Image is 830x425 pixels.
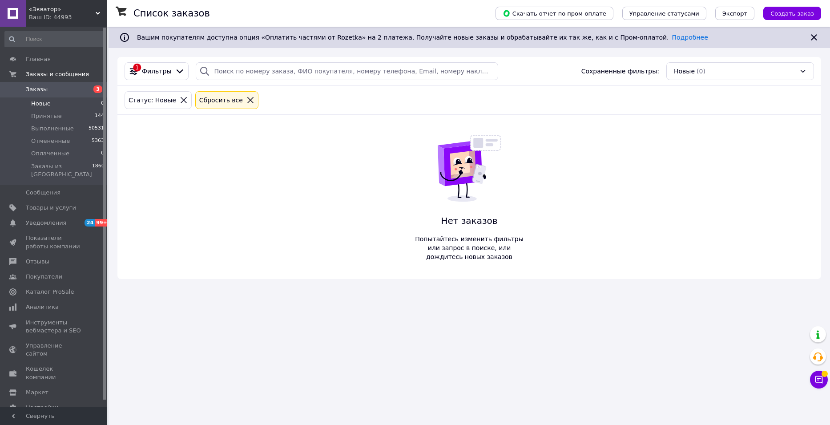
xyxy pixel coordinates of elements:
[31,100,51,108] span: Новые
[581,67,659,76] span: Сохраненные фильтры:
[26,319,82,335] span: Инструменты вебмастера и SEO
[133,8,210,19] h1: Список заказов
[31,150,69,158] span: Оплаченные
[101,150,104,158] span: 0
[31,112,62,120] span: Принятые
[26,204,76,212] span: Товары и услуги
[101,100,104,108] span: 0
[26,273,62,281] span: Покупатели
[31,162,92,178] span: Заказы из [GEOGRAPHIC_DATA]
[26,258,49,266] span: Отзывы
[26,389,48,397] span: Маркет
[754,9,821,16] a: Создать заказ
[137,34,708,41] span: Вашим покупателям доступна опция «Оплатить частями от Rozetka» на 2 платежа. Получайте новые зака...
[26,189,60,197] span: Сообщения
[622,7,706,20] button: Управление статусами
[629,10,699,17] span: Управление статусами
[31,125,74,133] span: Выполненные
[411,215,528,227] span: Нет заказов
[93,85,102,93] span: 3
[4,31,105,47] input: Поиск
[26,55,51,63] span: Главная
[26,85,48,93] span: Заказы
[197,95,245,105] div: Сбросить все
[26,365,82,381] span: Кошелек компании
[722,10,747,17] span: Экспорт
[26,288,74,296] span: Каталог ProSale
[26,342,82,358] span: Управление сайтом
[29,13,107,21] div: Ваш ID: 44993
[697,68,705,75] span: (0)
[196,62,498,80] input: Поиск по номеру заказа, ФИО покупателя, номеру телефона, Email, номеру накладной
[26,404,58,412] span: Настройки
[92,162,105,178] span: 1860
[26,234,82,250] span: Показатели работы компании
[503,9,606,17] span: Скачать отчет по пром-оплате
[95,112,104,120] span: 144
[127,95,178,105] div: Статус: Новые
[810,371,828,389] button: Чат с покупателем
[411,235,528,261] span: Попытайтесь изменить фильтры или запрос в поиске, или дождитесь новых заказов
[26,219,66,227] span: Уведомления
[92,137,104,145] span: 5363
[26,70,89,78] span: Заказы и сообщения
[770,10,814,17] span: Создать заказ
[763,7,821,20] button: Создать заказ
[142,67,171,76] span: Фильтры
[85,219,95,227] span: 24
[674,67,695,76] span: Новые
[95,219,109,227] span: 99+
[715,7,754,20] button: Экспорт
[26,303,59,311] span: Аналитика
[31,137,70,145] span: Отмененные
[672,34,708,41] a: Подробнее
[29,5,96,13] span: «Экватор»
[89,125,104,133] span: 50531
[496,7,613,20] button: Скачать отчет по пром-оплате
